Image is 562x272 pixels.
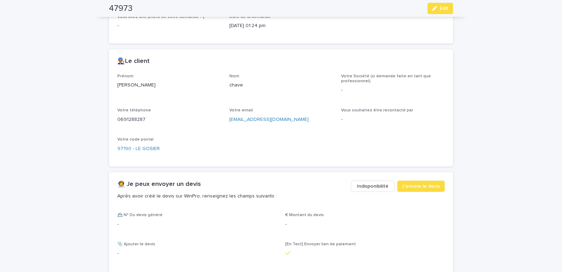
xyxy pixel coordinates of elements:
[229,108,253,112] span: Votre email
[229,82,333,89] p: chave
[397,181,445,192] button: J'envoie le devis
[117,213,163,217] span: 📇 N° Du devis généré
[117,82,221,89] p: [PERSON_NAME]
[402,183,440,190] span: J'envoie le devis
[117,242,155,246] span: 📎 Ajouter le devis
[117,137,153,142] span: Votre code postal
[117,250,277,257] p: -
[427,3,453,14] button: Edit
[229,117,309,122] a: [EMAIL_ADDRESS][DOMAIN_NAME]
[285,242,356,246] span: [En Test] Envoyer lien de paiement
[117,74,133,78] span: Prénom
[285,213,324,217] span: € Montant du devis
[117,58,150,65] h2: 👨🏽‍🔧Le client
[341,74,431,83] span: Votre Société (si demande faite en tant que professionnel)
[117,193,345,199] p: Après avoir créé le devis sur WinPro, renseignez les champs suivants :
[117,116,221,123] p: 0691288287
[229,74,239,78] span: Nom
[229,22,333,30] p: [DATE] 01:24 pm
[117,145,160,153] a: 97190 - LE GOSIER
[117,15,204,19] span: Vous avez une photo de votre demande ? [
[117,181,201,188] h2: 👩‍🚀 Je peux envoyer un devis
[440,6,449,11] span: Edit
[109,4,132,14] h2: 47973
[117,221,277,228] p: -
[285,221,445,228] p: -
[117,108,151,112] span: Votre téléphone
[341,116,445,123] p: -
[351,181,394,192] button: Indisponibilité
[357,183,388,190] span: Indisponibilité
[341,86,445,94] p: -
[341,108,413,112] span: Vous souhaitez être recontacté par
[229,15,271,19] span: Date de la demande
[117,22,221,30] p: -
